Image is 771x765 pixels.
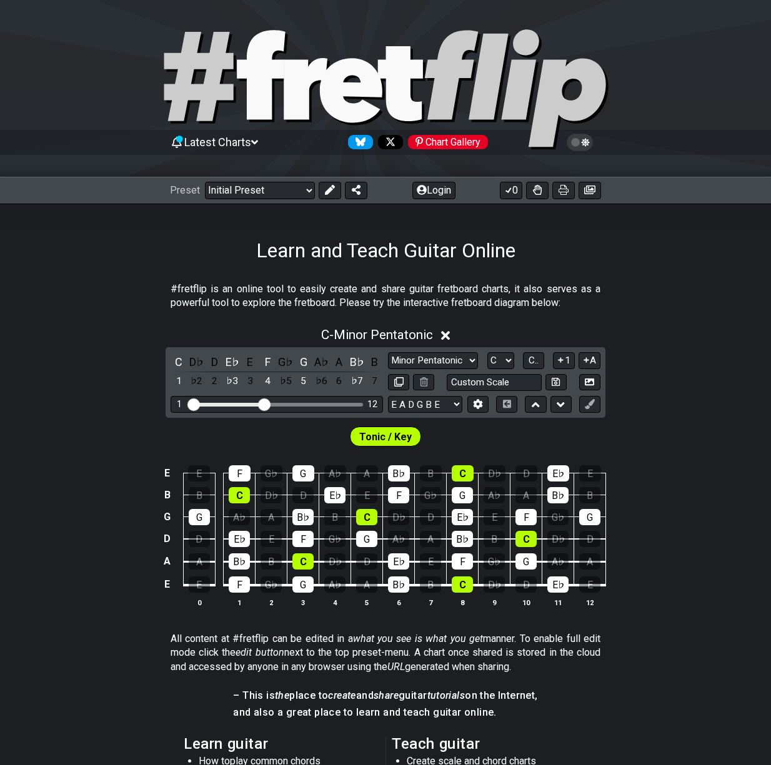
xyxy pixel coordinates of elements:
[420,531,441,547] div: A
[331,373,347,390] div: toggle scale degree
[160,484,175,506] td: B
[547,487,569,503] div: B♭
[510,596,542,609] th: 10
[547,553,569,570] div: A♭
[160,528,175,550] td: D
[484,487,505,503] div: A♭
[313,353,329,370] div: toggle pitch class
[500,182,522,199] button: 0
[229,465,251,481] div: F
[374,689,399,701] em: share
[515,553,537,570] div: G
[515,487,537,503] div: A
[579,182,601,199] button: Create image
[319,182,341,199] button: Edit Preset
[529,355,539,366] span: C..
[447,596,479,609] th: 8
[313,373,329,390] div: toggle scale degree
[261,576,282,593] div: G♭
[356,576,377,593] div: A
[260,353,276,370] div: toggle pitch class
[467,396,489,413] button: Edit Tuning
[233,689,537,703] h4: – This is place to and guitar on the Internet,
[388,374,409,391] button: Copy
[550,396,572,413] button: Move down
[525,396,546,413] button: Move up
[319,596,351,609] th: 4
[275,689,289,701] em: the
[171,632,600,674] p: All content at #fretflip can be edited in a manner. To enable full edit mode click the next to th...
[229,531,250,547] div: E♭
[261,553,282,570] div: B
[256,239,515,262] h1: Learn and Teach Guitar Online
[292,509,314,525] div: B♭
[484,576,505,593] div: D♭
[292,576,314,593] div: G
[292,553,314,570] div: C
[579,531,600,547] div: D
[579,553,600,570] div: A
[171,282,600,310] p: #fretflip is an online tool to easily create and share guitar fretboard charts, it also serves as...
[388,509,409,525] div: D♭
[349,353,365,370] div: toggle pitch class
[484,465,505,481] div: D♭
[388,352,478,369] select: Scale
[387,661,405,673] em: URL
[388,576,409,593] div: B♭
[321,327,433,342] span: C - Minor Pentatonic
[188,465,210,481] div: E
[452,531,473,547] div: B♭
[579,352,600,369] button: A
[356,487,377,503] div: E
[171,396,383,413] div: Visible fret range
[183,596,215,609] th: 0
[356,509,377,525] div: C
[356,553,377,570] div: D
[515,509,537,525] div: F
[331,353,347,370] div: toggle pitch class
[287,596,319,609] th: 3
[233,706,537,719] h4: and also a great place to learn and teach guitar online.
[579,374,600,391] button: Create Image
[260,373,276,390] div: toggle scale degree
[579,487,600,503] div: B
[177,399,182,410] div: 1
[452,553,473,570] div: F
[206,373,222,390] div: toggle scale degree
[388,531,409,547] div: A♭
[526,182,549,199] button: Toggle Dexterity for all fretkits
[388,553,409,570] div: E♭
[324,509,346,525] div: B
[420,465,442,481] div: B
[484,531,505,547] div: B
[189,576,210,593] div: E
[324,553,346,570] div: D♭
[547,531,569,547] div: D♭
[515,465,537,481] div: D
[452,465,474,481] div: C
[496,396,517,413] button: Toggle horizontal chord view
[427,689,465,701] em: tutorials
[356,531,377,547] div: G
[388,396,462,413] select: Tuning
[579,465,601,481] div: E
[547,465,569,481] div: E♭
[205,182,315,199] select: Preset
[547,576,569,593] div: E♭
[171,353,187,370] div: toggle pitch class
[189,353,205,370] div: toggle pitch class
[242,353,258,370] div: toggle pitch class
[515,531,537,547] div: C
[452,576,473,593] div: C
[487,352,514,369] select: Tonic/Root
[484,553,505,570] div: G♭
[324,576,346,593] div: A♭
[545,374,567,391] button: Store user defined scale
[261,487,282,503] div: D♭
[292,465,314,481] div: G
[388,465,410,481] div: B♭
[574,596,606,609] th: 12
[184,136,251,149] span: Latest Charts
[277,373,294,390] div: toggle scale degree
[420,487,441,503] div: G♭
